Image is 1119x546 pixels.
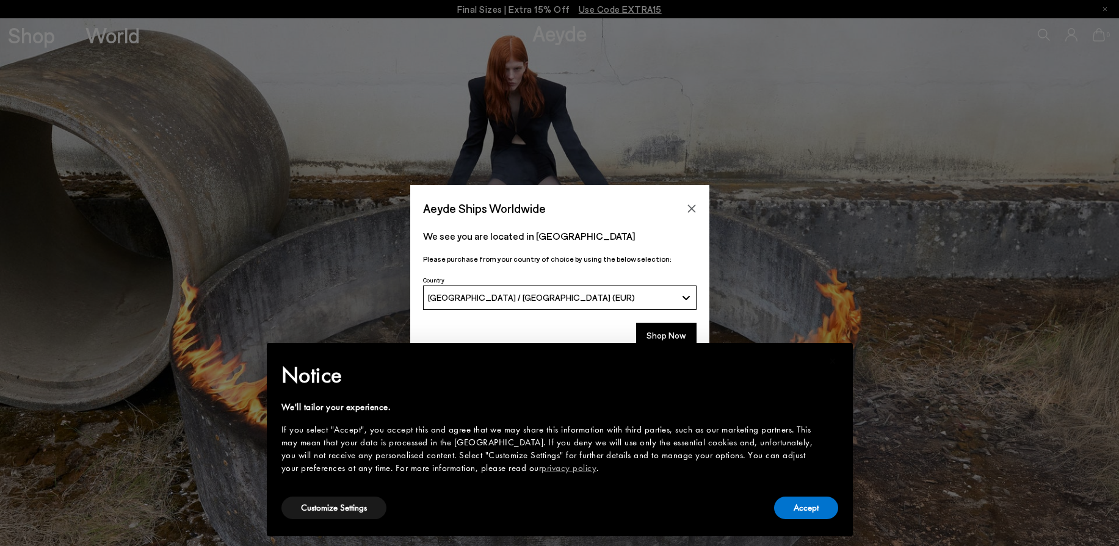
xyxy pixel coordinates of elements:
[281,423,819,475] div: If you select "Accept", you accept this and agree that we may share this information with third p...
[281,401,819,414] div: We'll tailor your experience.
[281,497,386,519] button: Customize Settings
[636,323,697,348] button: Shop Now
[423,229,697,243] p: We see you are located in [GEOGRAPHIC_DATA]
[774,497,838,519] button: Accept
[819,347,848,376] button: Close this notice
[683,199,701,218] button: Close
[423,198,546,219] span: Aeyde Ships Worldwide
[541,462,596,474] a: privacy policy
[428,292,635,303] span: [GEOGRAPHIC_DATA] / [GEOGRAPHIC_DATA] (EUR)
[829,351,837,370] span: ×
[281,359,819,391] h2: Notice
[423,253,697,265] p: Please purchase from your country of choice by using the below selection:
[423,276,444,284] span: Country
